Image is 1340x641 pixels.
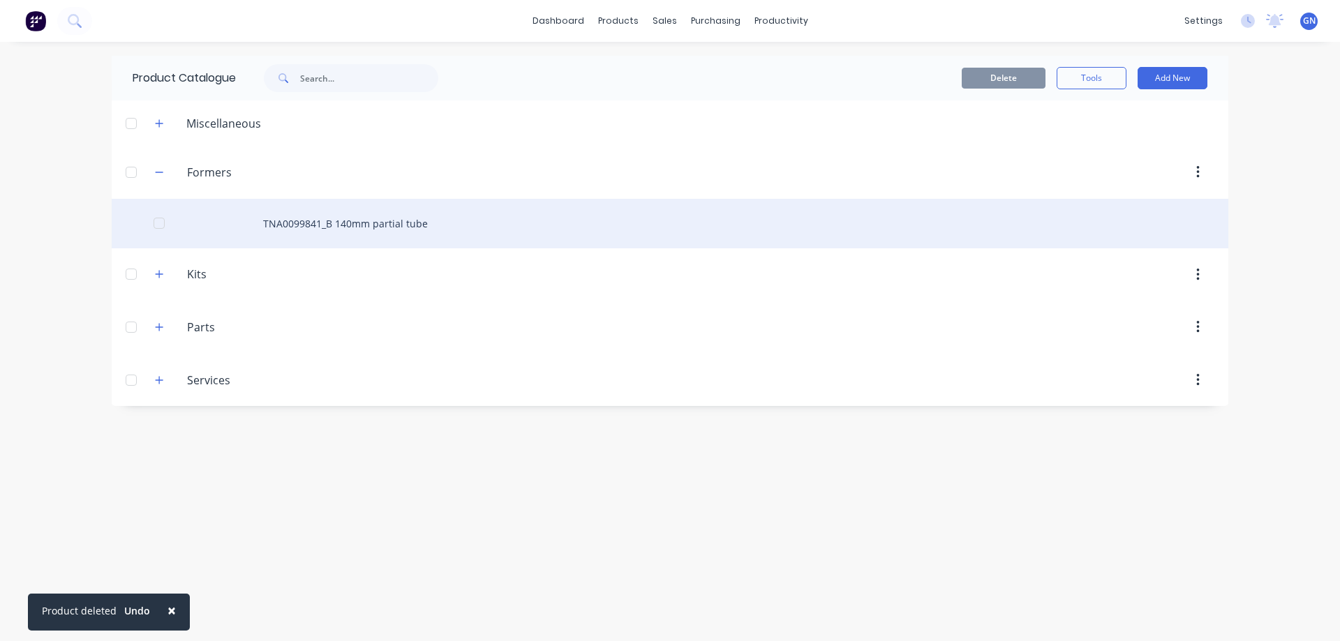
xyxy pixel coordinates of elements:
[1138,67,1207,89] button: Add New
[526,10,591,31] a: dashboard
[42,603,117,618] div: Product deleted
[300,64,438,92] input: Search...
[962,68,1045,89] button: Delete
[187,266,352,282] input: Enter category name
[1303,15,1316,27] span: GN
[1057,67,1126,89] button: Tools
[1177,10,1230,31] div: settings
[117,601,158,621] button: Undo
[112,56,236,100] div: Product Catalogue
[684,10,747,31] div: purchasing
[187,372,352,389] input: Enter category name
[187,164,352,181] input: Enter category name
[167,601,176,620] span: ×
[112,199,1228,248] div: TNA0099841_B 140mm partial tube
[747,10,815,31] div: productivity
[646,10,684,31] div: sales
[175,115,272,132] div: Miscellaneous
[25,10,46,31] img: Factory
[591,10,646,31] div: products
[154,594,190,627] button: Close
[187,319,352,335] input: Enter category name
